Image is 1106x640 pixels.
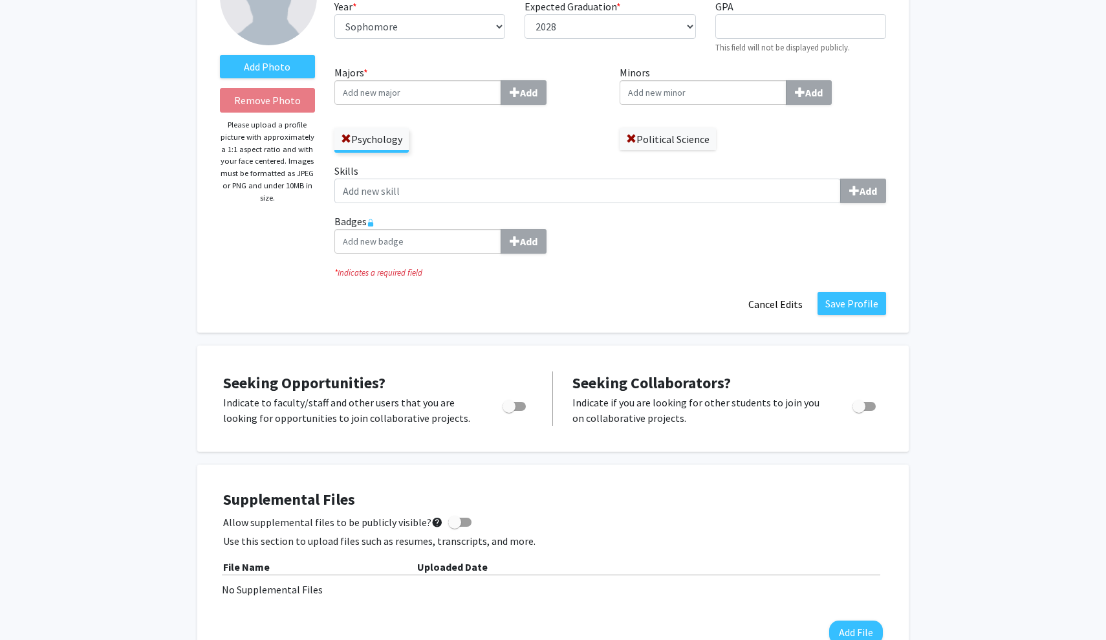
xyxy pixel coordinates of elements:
[805,86,823,99] b: Add
[431,514,443,530] mat-icon: help
[223,560,270,573] b: File Name
[222,582,884,597] div: No Supplemental Files
[223,533,883,549] p: Use this section to upload files such as resumes, transcripts, and more.
[223,491,883,509] h4: Supplemental Files
[223,373,385,393] span: Seeking Opportunities?
[572,373,731,393] span: Seeking Collaborators?
[220,119,315,204] p: Please upload a profile picture with approximately a 1:1 aspect ratio and with your face centered...
[501,80,547,105] button: Majors*
[497,395,533,414] div: Toggle
[520,86,537,99] b: Add
[786,80,832,105] button: Minors
[334,214,886,254] label: Badges
[840,179,886,203] button: Skills
[520,235,537,248] b: Add
[334,128,409,150] label: Psychology
[417,560,488,573] b: Uploaded Date
[220,55,315,78] label: AddProfile Picture
[334,65,601,105] label: Majors
[501,229,547,254] button: Badges
[572,395,828,426] p: Indicate if you are looking for other students to join you on collaborative projects.
[620,80,786,105] input: MinorsAdd
[334,179,841,203] input: SkillsAdd
[334,229,501,254] input: BadgesAdd
[10,582,55,630] iframe: Chat
[334,163,886,203] label: Skills
[334,80,501,105] input: Majors*Add
[715,42,850,52] small: This field will not be displayed publicly.
[334,267,886,279] i: Indicates a required field
[860,184,877,197] b: Add
[223,395,478,426] p: Indicate to faculty/staff and other users that you are looking for opportunities to join collabor...
[620,65,886,105] label: Minors
[220,88,315,113] button: Remove Photo
[818,292,886,315] button: Save Profile
[223,514,443,530] span: Allow supplemental files to be publicly visible?
[740,292,811,316] button: Cancel Edits
[847,395,883,414] div: Toggle
[620,128,716,150] label: Political Science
